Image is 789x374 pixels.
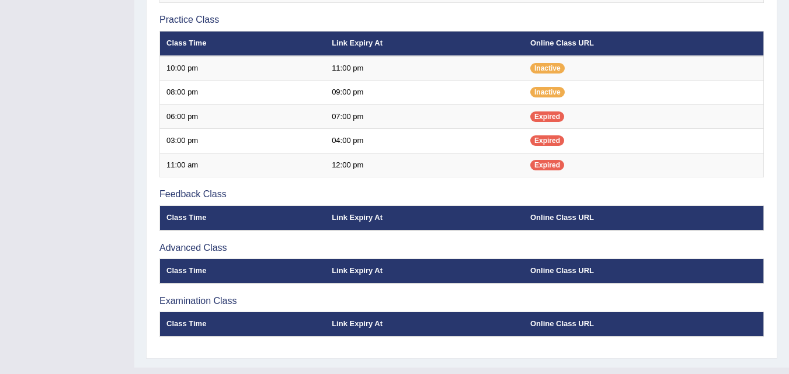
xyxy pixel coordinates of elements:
td: 11:00 pm [325,56,524,81]
th: Class Time [160,206,326,230]
td: 06:00 pm [160,104,326,129]
span: Inactive [530,63,565,74]
td: 08:00 pm [160,81,326,105]
th: Online Class URL [524,312,764,337]
th: Online Class URL [524,206,764,230]
td: 10:00 pm [160,56,326,81]
td: 11:00 am [160,153,326,177]
h3: Feedback Class [159,189,764,200]
td: 09:00 pm [325,81,524,105]
td: 07:00 pm [325,104,524,129]
th: Class Time [160,32,326,56]
span: Expired [530,111,564,122]
th: Online Class URL [524,32,764,56]
th: Link Expiry At [325,259,524,284]
th: Class Time [160,312,326,337]
td: 12:00 pm [325,153,524,177]
th: Online Class URL [524,259,764,284]
td: 04:00 pm [325,129,524,153]
span: Inactive [530,87,565,97]
span: Expired [530,160,564,170]
td: 03:00 pm [160,129,326,153]
h3: Examination Class [159,296,764,306]
th: Link Expiry At [325,312,524,337]
th: Link Expiry At [325,32,524,56]
th: Link Expiry At [325,206,524,230]
h3: Advanced Class [159,243,764,253]
span: Expired [530,135,564,146]
h3: Practice Class [159,15,764,25]
th: Class Time [160,259,326,284]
